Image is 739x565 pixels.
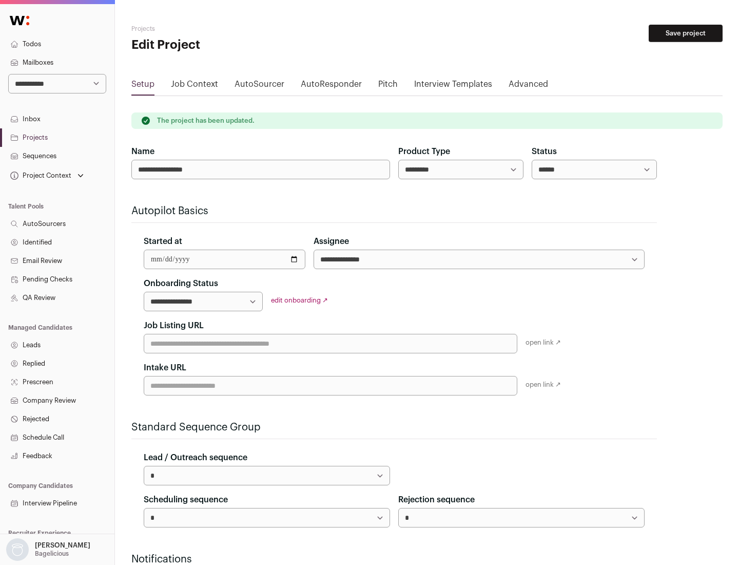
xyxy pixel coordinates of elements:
h2: Projects [131,25,328,33]
h2: Standard Sequence Group [131,420,657,435]
label: Rejection sequence [398,494,475,506]
a: AutoSourcer [235,78,284,95]
label: Name [131,145,154,158]
a: Setup [131,78,154,95]
a: Advanced [509,78,548,95]
p: The project has been updated. [157,117,255,125]
label: Job Listing URL [144,319,204,332]
img: nopic.png [6,538,29,561]
label: Assignee [314,235,349,248]
label: Status [532,145,557,158]
label: Scheduling sequence [144,494,228,506]
a: Pitch [378,78,398,95]
div: Project Context [8,172,71,180]
h1: Edit Project [131,37,328,53]
label: Lead / Outreach sequence [144,451,247,464]
label: Product Type [398,145,450,158]
label: Onboarding Status [144,277,218,290]
button: Save project [649,25,723,42]
button: Open dropdown [4,538,92,561]
label: Started at [144,235,182,248]
p: Bagelicious [35,550,69,558]
h2: Autopilot Basics [131,204,657,218]
img: Wellfound [4,10,35,31]
label: Intake URL [144,362,186,374]
a: Job Context [171,78,218,95]
a: AutoResponder [301,78,362,95]
a: Interview Templates [414,78,492,95]
p: [PERSON_NAME] [35,541,90,550]
button: Open dropdown [8,168,86,183]
a: edit onboarding ↗ [271,297,328,304]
